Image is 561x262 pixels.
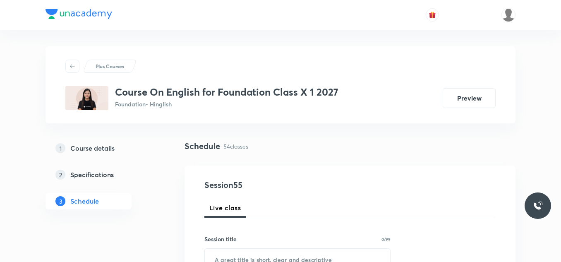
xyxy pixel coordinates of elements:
h5: Specifications [70,170,114,180]
p: 1 [55,143,65,153]
img: ttu [533,201,543,211]
p: 0/99 [381,237,391,241]
h6: Session title [204,235,237,243]
img: avatar [429,11,436,19]
span: Live class [209,203,241,213]
a: 1Course details [46,140,158,156]
a: 2Specifications [46,166,158,183]
h4: Schedule [185,140,220,152]
a: Company Logo [46,9,112,21]
button: avatar [426,8,439,22]
p: 2 [55,170,65,180]
h5: Course details [70,143,115,153]
img: saransh sharma [501,8,515,22]
p: 54 classes [223,142,248,151]
button: Preview [443,88,496,108]
h3: Course On English for Foundation Class X 1 2027 [115,86,338,98]
p: Foundation • Hinglish [115,100,338,108]
h4: Session 55 [204,179,355,191]
img: Company Logo [46,9,112,19]
h5: Schedule [70,196,99,206]
p: 3 [55,196,65,206]
p: Plus Courses [96,62,124,70]
img: E0D1D796-11DF-451C-AD8C-37F51BD1BE78_plus.png [65,86,108,110]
